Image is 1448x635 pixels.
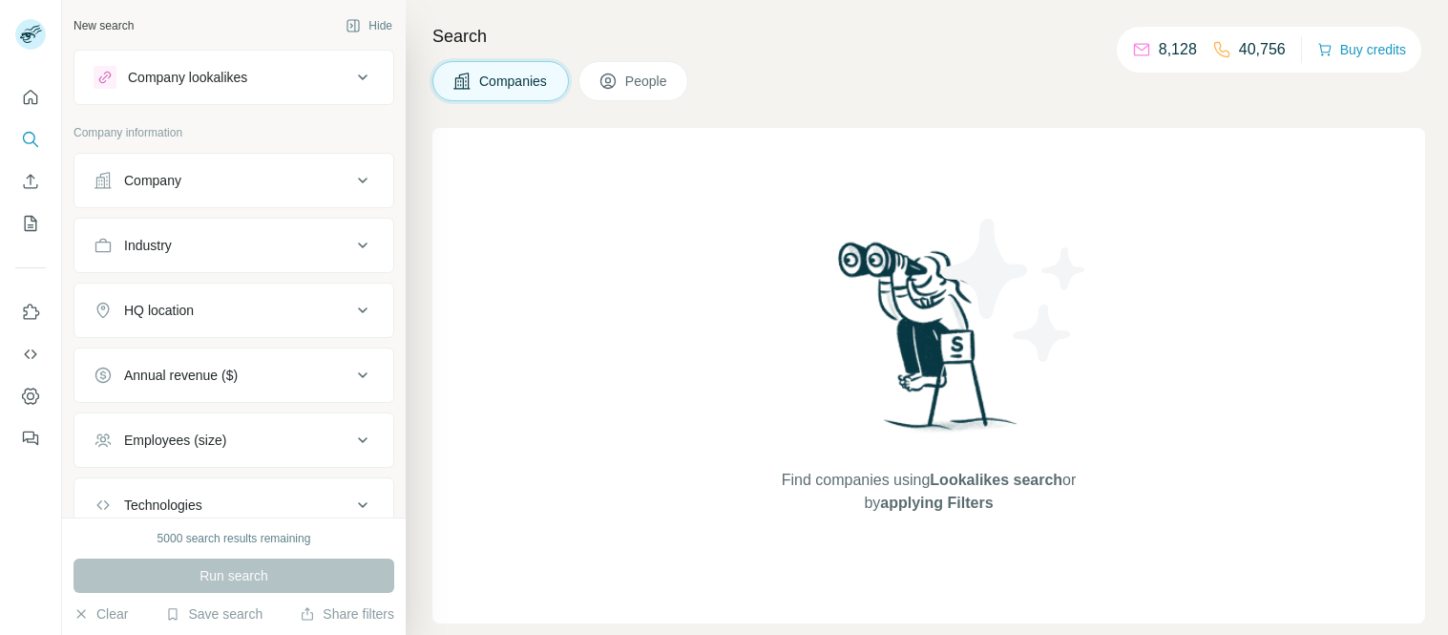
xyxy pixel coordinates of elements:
[73,17,134,34] div: New search
[15,80,46,115] button: Quick start
[124,236,172,255] div: Industry
[128,68,247,87] div: Company lookalikes
[1317,36,1406,63] button: Buy credits
[15,122,46,157] button: Search
[15,164,46,199] button: Enrich CSV
[1159,38,1197,61] p: 8,128
[157,530,311,547] div: 5000 search results remaining
[74,352,393,398] button: Annual revenue ($)
[74,158,393,203] button: Company
[124,431,226,450] div: Employees (size)
[73,124,394,141] p: Company information
[165,604,262,624] button: Save search
[74,482,393,528] button: Technologies
[124,496,202,515] div: Technologies
[73,604,128,624] button: Clear
[332,11,406,40] button: Hide
[880,495,993,511] span: applying Filters
[74,222,393,268] button: Industry
[15,295,46,329] button: Use Surfe on LinkedIn
[15,379,46,413] button: Dashboard
[479,72,549,91] span: Companies
[776,469,1081,515] span: Find companies using or by
[124,171,181,190] div: Company
[15,337,46,371] button: Use Surfe API
[15,421,46,455] button: Feedback
[74,287,393,333] button: HQ location
[124,366,238,385] div: Annual revenue ($)
[124,301,194,320] div: HQ location
[930,472,1062,488] span: Lookalikes search
[15,206,46,241] button: My lists
[74,417,393,463] button: Employees (size)
[74,54,393,100] button: Company lookalikes
[300,604,394,624] button: Share filters
[929,204,1101,376] img: Surfe Illustration - Stars
[1239,38,1286,61] p: 40,756
[432,23,1425,50] h4: Search
[829,237,1028,450] img: Surfe Illustration - Woman searching with binoculars
[625,72,669,91] span: People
